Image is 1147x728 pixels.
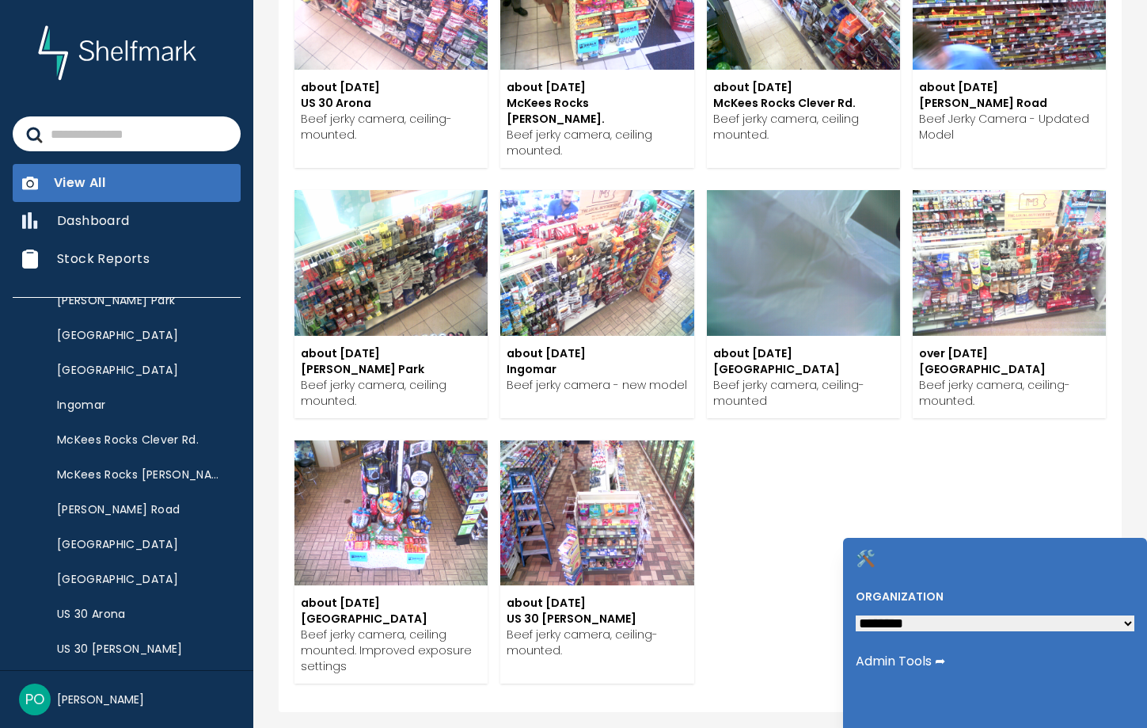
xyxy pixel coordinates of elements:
[57,536,228,552] p: [GEOGRAPHIC_DATA]
[301,79,481,95] h6: about [DATE]
[301,111,481,143] p: Beef jerky camera, ceiling-mounted.
[57,571,228,587] p: [GEOGRAPHIC_DATA]
[713,377,894,409] p: Beef jerky camera, ceiling-mounted
[57,397,228,413] p: Ingomar
[294,190,488,335] img: Beef jerky camera, ceiling mounted.
[507,345,687,361] h6: about [DATE]
[294,190,488,417] a: about [DATE][PERSON_NAME] ParkBeef jerky camera, ceiling mounted.
[294,440,488,585] img: Beef jerky camera, ceiling mounted. Improved exposure settings
[301,95,481,111] h6: US 30 Arona
[843,388,1147,626] p: ‍
[856,652,1134,671] a: Admin Tools ➦
[57,501,228,517] p: [PERSON_NAME] Road
[44,457,234,492] a: McKees Rocks [PERSON_NAME].
[44,492,234,527] a: [PERSON_NAME] Road
[57,692,231,707] p: [PERSON_NAME]
[713,111,894,143] p: Beef jerky camera, ceiling mounted.
[57,292,228,308] p: [PERSON_NAME] Park
[919,345,1100,361] h6: over [DATE]
[44,283,234,318] a: [PERSON_NAME] Park
[13,164,241,202] a: View All
[57,212,231,231] p: Dashboard
[713,361,894,377] h6: [GEOGRAPHIC_DATA]
[13,202,241,240] a: Dashboard
[919,95,1100,111] h6: [PERSON_NAME] Road
[856,547,1134,570] a: Open tools
[301,361,481,377] h6: [PERSON_NAME] Park
[713,345,894,361] h6: about [DATE]
[294,440,488,684] a: about [DATE][GEOGRAPHIC_DATA]Beef jerky camera, ceiling mounted. Improved exposure settings
[507,595,687,611] h6: about [DATE]
[301,595,481,611] h6: about [DATE]
[57,432,228,448] p: McKees Rocks Clever Rd.
[707,190,900,335] img: Beef jerky camera, ceiling-mounted
[44,631,234,666] a: US 30 [PERSON_NAME]
[919,361,1100,377] h6: [GEOGRAPHIC_DATA]
[507,95,687,127] h6: McKees Rocks [PERSON_NAME].
[57,327,228,343] p: [GEOGRAPHIC_DATA]
[19,684,51,715] img: Pat O'Donnell
[44,527,234,562] a: [GEOGRAPHIC_DATA]
[57,606,228,622] p: US 30 Arona
[507,611,687,627] h6: US 30 [PERSON_NAME]
[301,611,481,627] h6: [GEOGRAPHIC_DATA]
[507,627,687,658] p: Beef jerky camera, ceiling-mounted.
[507,361,687,377] h6: Ingomar
[44,422,234,457] a: McKees Rocks Clever Rd.
[507,127,687,158] p: Beef jerky camera, ceiling mounted.
[57,362,228,378] p: [GEOGRAPHIC_DATA]
[57,467,228,482] p: McKees Rocks [PERSON_NAME].
[54,173,231,192] p: View All
[713,95,894,111] h6: McKees Rocks Clever Rd.
[713,79,894,95] h6: about [DATE]
[301,345,481,361] h6: about [DATE]
[44,562,234,597] a: [GEOGRAPHIC_DATA]
[57,250,231,269] p: Stock Reports
[507,79,687,95] h6: about [DATE]
[44,387,234,422] a: Ingomar
[507,377,687,393] p: Beef jerky camera - new model
[301,627,481,674] p: Beef jerky camera, ceiling mounted. Improved exposure settings
[913,190,1106,417] a: over [DATE][GEOGRAPHIC_DATA]Beef jerky camera, ceiling-mounted.
[44,318,234,353] a: [GEOGRAPHIC_DATA]
[919,377,1100,409] p: Beef jerky camera, ceiling-mounted.
[919,79,1100,95] h6: about [DATE]
[13,240,241,278] a: Stock Reports
[500,190,693,417] a: about [DATE]IngomarBeef jerky camera - new model
[500,190,693,335] img: Beef jerky camera - new model
[44,353,234,387] a: [GEOGRAPHIC_DATA]
[301,377,481,409] p: Beef jerky camera, ceiling mounted.
[707,190,900,417] a: about [DATE][GEOGRAPHIC_DATA]Beef jerky camera, ceiling-mounted
[57,641,228,657] p: US 30 [PERSON_NAME]
[913,190,1106,335] img: Beef jerky camera, ceiling-mounted.
[919,111,1100,143] p: Beef Jerky Camera - Updated Model
[500,440,693,684] a: about [DATE]US 30 [PERSON_NAME]Beef jerky camera, ceiling-mounted.
[44,597,234,631] a: US 30 Arona
[856,589,1134,614] h4: Organization
[500,440,693,585] img: Beef jerky camera, ceiling-mounted.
